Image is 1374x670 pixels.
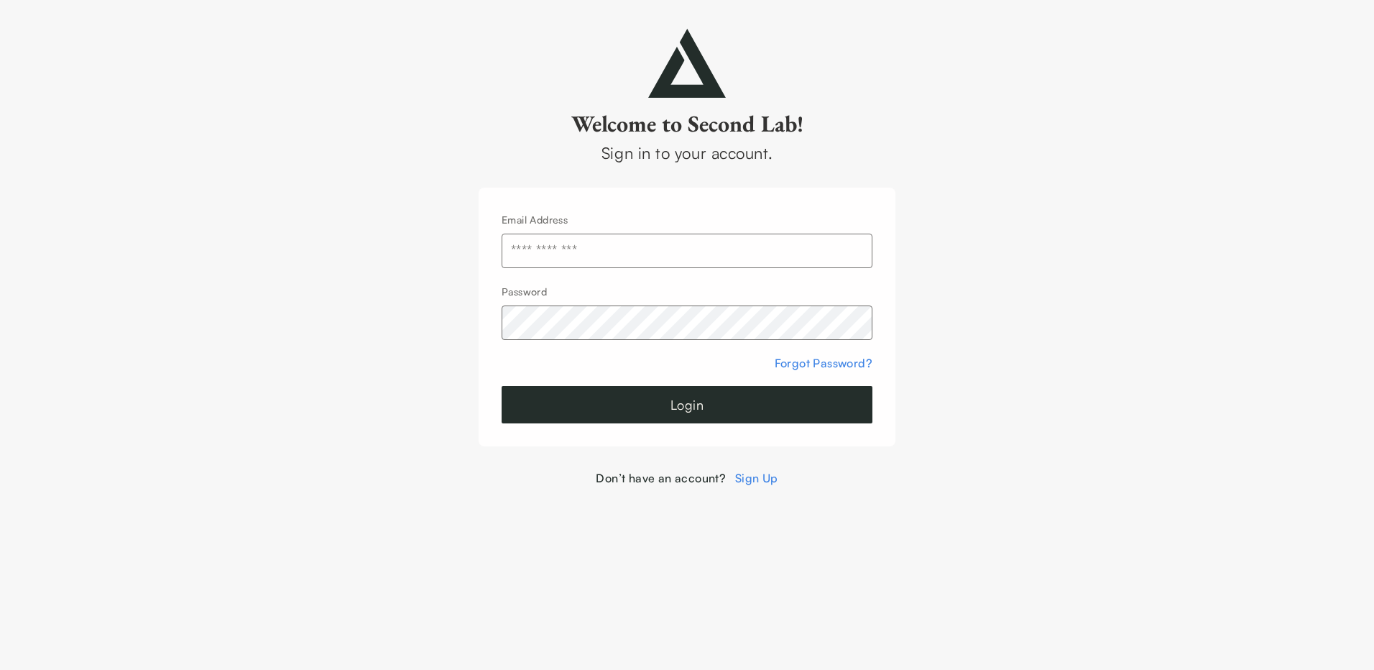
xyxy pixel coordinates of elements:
[502,214,568,226] label: Email Address
[775,356,872,370] a: Forgot Password?
[648,29,726,98] img: secondlab-logo
[479,141,895,165] div: Sign in to your account.
[502,285,547,298] label: Password
[479,109,895,138] h2: Welcome to Second Lab!
[502,386,872,423] button: Login
[735,471,778,485] a: Sign Up
[479,469,895,487] div: Don’t have an account?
